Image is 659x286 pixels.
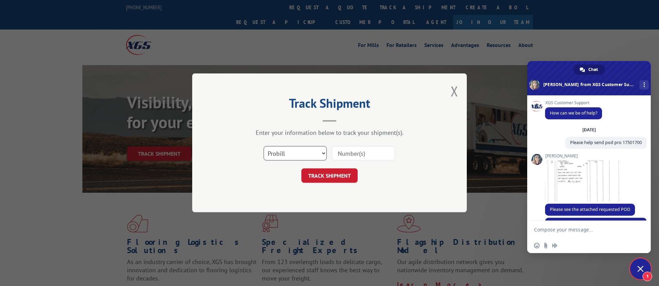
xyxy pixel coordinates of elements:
input: Number(s) [332,146,395,161]
span: Please help send pod pro 17501700 [570,140,642,145]
span: Insert an emoji [534,243,540,248]
h2: Track Shipment [227,98,432,111]
span: Chat [588,64,598,75]
div: [DATE] [582,128,596,132]
div: Enter your information below to track your shipment(s). [227,129,432,137]
span: Please see the attached requested POD [550,206,630,212]
span: How can we be of help? [550,110,597,116]
button: TRACK SHIPMENT [301,169,358,183]
span: [PERSON_NAME] [545,154,621,158]
button: Close modal [451,82,458,100]
a: Close chat [630,259,651,279]
span: Send a file [543,243,548,248]
span: 1 [643,272,652,281]
a: Chat [574,64,605,75]
textarea: Compose your message... [534,221,630,238]
span: Audio message [552,243,557,248]
span: XGS Customer Support [545,100,602,105]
